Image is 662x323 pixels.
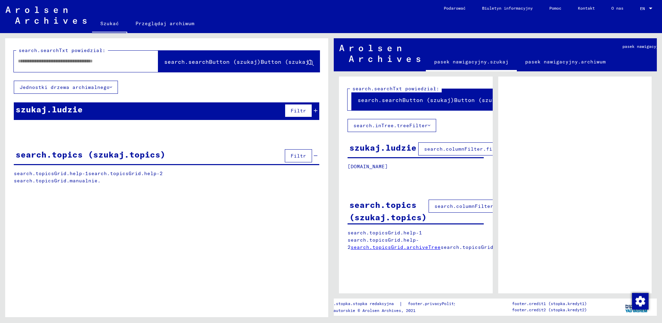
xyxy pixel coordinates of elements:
a: stopka.stopka.stopka redakcyjna [319,300,399,307]
div: search.topics (szukaj.topics) [349,199,427,223]
img: Zustimmung ändern [632,293,649,310]
font: Jednostki drzewa archiwalnego [20,84,110,90]
button: search.searchButton (szukaj)Button (szukaj) [158,51,320,72]
p: [DOMAIN_NAME] [348,163,484,170]
p: search.topicsGrid.help-1 search.topicsGrid.help-2 search.topicsGrid.manualnie. [14,170,320,184]
div: search.topics (szukaj.topics) [16,148,165,161]
span: Filtr [291,153,306,159]
img: Arolsen_neg.svg [339,45,420,62]
img: yv_logo.png [624,298,650,315]
button: search.columnFilter.filter [418,142,510,155]
button: search.columnFilter.filter [429,200,521,213]
button: search.inTree.treeFilter [348,119,436,132]
font: search.inTree.treeFilter [353,122,428,129]
a: search.topicsGrid.archiveTree [351,244,441,250]
a: pasek nawigacyjny.szukaj [426,53,517,71]
div: szukaj.ludzie [16,103,83,115]
mat-label: search.searchTxt powiedział: [19,47,106,53]
button: Filtr [285,149,312,162]
p: Prawa autorskie © Arolsen Archives, 2021 [319,307,469,314]
img: Arolsen_neg.svg [6,7,87,24]
a: Przeglądaj archiwum [127,15,203,32]
span: search.columnFilter.filter [434,203,515,209]
button: Jednostki drzewa archiwalnego [14,81,118,94]
div: szukaj.ludzie [349,141,417,154]
p: search.topicsGrid.help-1 search.topicsGrid.help-2 search.topicsGrid.manualnie. [348,229,484,251]
span: search.columnFilter.filter [424,146,504,152]
a: footer.privacyPolityka [402,300,469,307]
font: | [399,300,402,307]
p: footer.credit1 (stopka.kredyt1) [512,301,587,307]
span: Filtr [291,108,306,114]
mat-label: search.searchTxt powiedział: [352,85,439,92]
button: Filtr [285,104,312,117]
span: search.searchButton (szukaj)Button (szukaj) [358,97,506,103]
span: search.searchButton (szukaj)Button (szukaj) [164,58,312,65]
a: pasek nawigacyjny.archiwum [517,53,614,70]
button: search.searchButton (szukaj)Button (szukaj) [352,89,513,110]
a: Szukać [92,15,127,33]
span: EN [640,6,648,11]
p: footer.credit2 (stopka.kredyt2) [512,307,587,313]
